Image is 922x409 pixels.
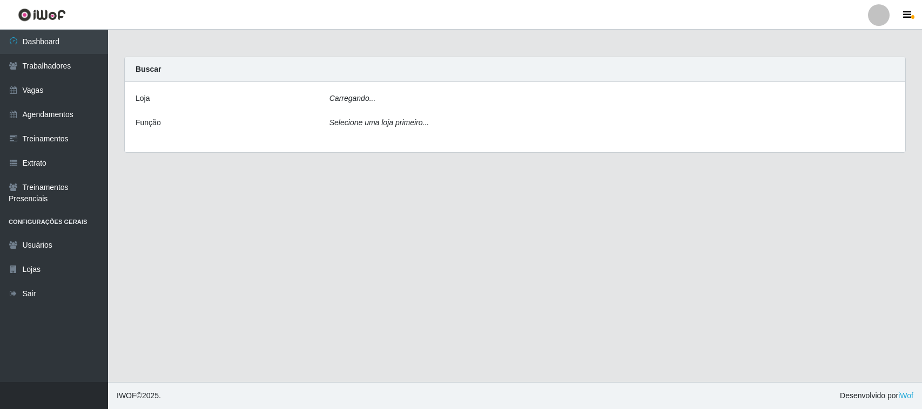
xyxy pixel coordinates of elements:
a: iWof [898,391,913,400]
span: Desenvolvido por [840,390,913,401]
span: IWOF [117,391,137,400]
label: Loja [136,93,150,104]
span: © 2025 . [117,390,161,401]
i: Selecione uma loja primeiro... [329,118,429,127]
strong: Buscar [136,65,161,73]
label: Função [136,117,161,128]
i: Carregando... [329,94,376,103]
img: CoreUI Logo [18,8,66,22]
